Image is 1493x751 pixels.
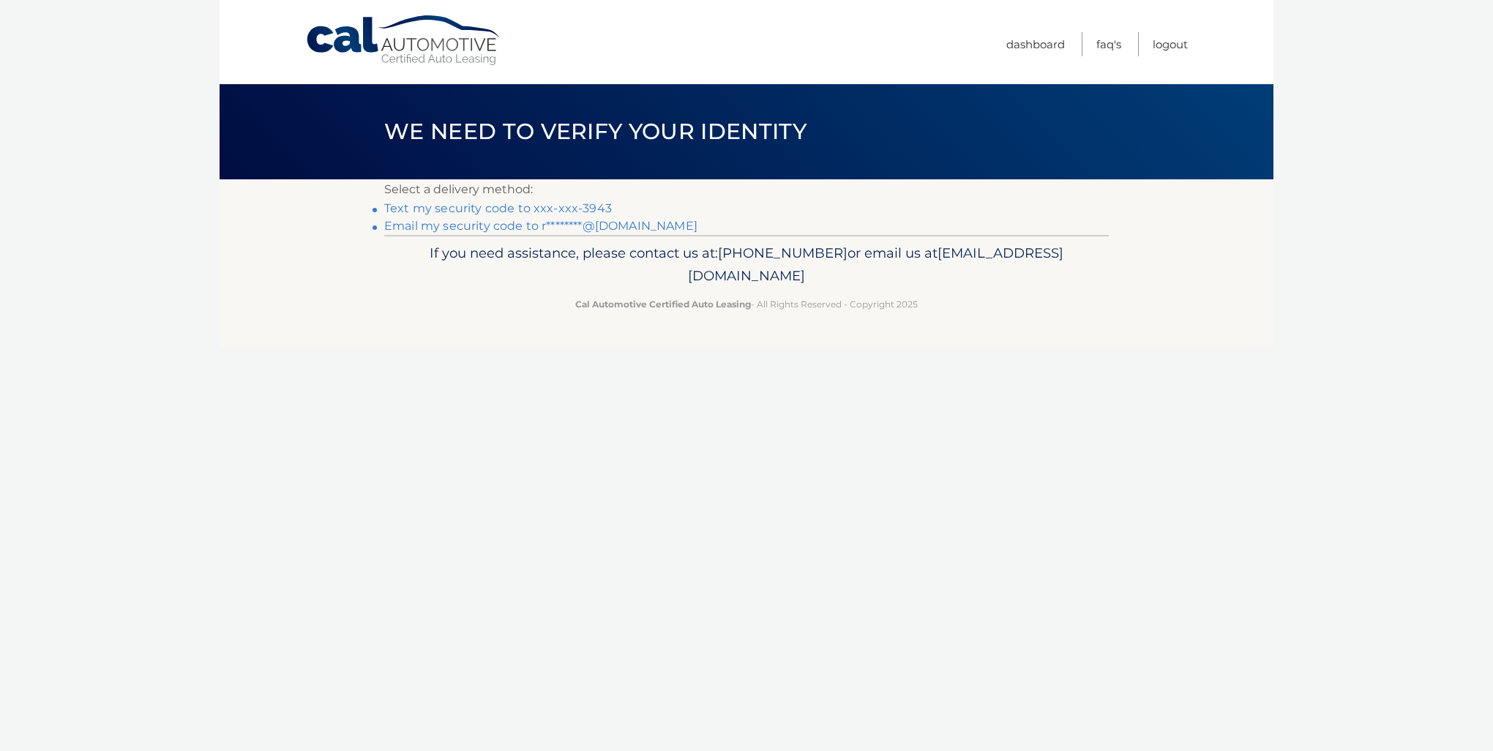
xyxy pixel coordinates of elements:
strong: Cal Automotive Certified Auto Leasing [575,299,751,310]
a: Cal Automotive [305,15,503,67]
p: If you need assistance, please contact us at: or email us at [394,242,1099,288]
a: Text my security code to xxx-xxx-3943 [384,201,612,215]
span: [PHONE_NUMBER] [718,244,847,261]
span: We need to verify your identity [384,118,807,145]
a: Dashboard [1006,32,1065,56]
a: Logout [1153,32,1188,56]
a: FAQ's [1096,32,1121,56]
a: Email my security code to r********@[DOMAIN_NAME] [384,219,697,233]
p: - All Rights Reserved - Copyright 2025 [394,296,1099,312]
p: Select a delivery method: [384,179,1109,200]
